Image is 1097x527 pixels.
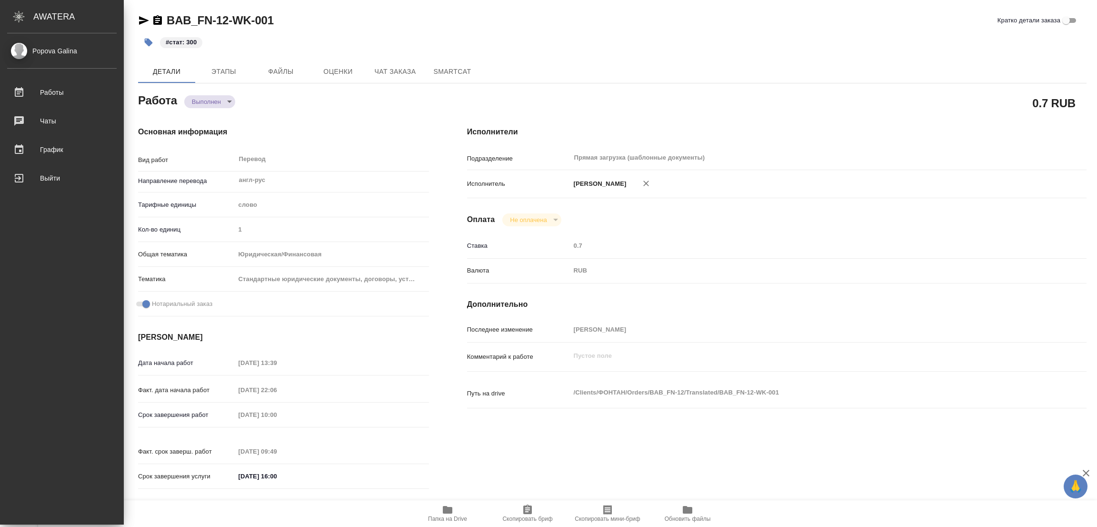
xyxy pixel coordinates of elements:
button: Обновить файлы [648,500,728,527]
div: Popova Galina [7,46,117,56]
span: Детали [144,66,189,78]
span: стат: 300 [159,38,203,46]
a: Чаты [2,109,121,133]
input: Пустое поле [235,445,319,458]
span: Чат заказа [372,66,418,78]
p: Факт. дата начала работ [138,385,235,395]
button: Скопировать бриф [488,500,568,527]
input: ✎ Введи что-нибудь [235,469,319,483]
span: Скопировать мини-бриф [575,516,640,522]
div: Чаты [7,114,117,128]
span: Нотариальный заказ [152,299,212,309]
p: #стат: 300 [166,38,197,47]
p: Вид работ [138,155,235,165]
a: BAB_FN-12-WK-001 [167,14,274,27]
input: Пустое поле [235,356,319,370]
span: 🙏 [1067,476,1084,497]
div: График [7,142,117,157]
input: Пустое поле [570,323,1035,336]
p: Тематика [138,274,235,284]
h4: Оплата [467,214,495,225]
p: Срок завершения работ [138,410,235,420]
div: Стандартные юридические документы, договоры, уставы [235,271,429,287]
h4: Основная информация [138,126,429,138]
input: Пустое поле [235,223,429,236]
p: Дата начала работ [138,358,235,368]
p: Тарифные единицы [138,200,235,210]
span: Папка на Drive [428,516,467,522]
span: SmartCat [429,66,475,78]
span: Скопировать бриф [502,516,552,522]
button: Скопировать мини-бриф [568,500,648,527]
p: Факт. срок заверш. работ [138,447,235,456]
input: Пустое поле [570,239,1035,253]
textarea: /Clients/ФОНТАН/Orders/BAB_FN-12/Translated/BAB_FN-12-WK-001 [570,385,1035,401]
div: AWATERA [33,7,124,26]
p: Срок завершения услуги [138,472,235,481]
button: Не оплачена [507,216,549,224]
input: Пустое поле [235,383,319,397]
span: Оценки [315,66,361,78]
a: Выйти [2,166,121,190]
button: 🙏 [1064,475,1087,498]
span: Этапы [201,66,247,78]
h2: Работа [138,91,177,108]
button: Выполнен [189,98,224,106]
p: Ставка [467,241,570,251]
div: Юридическая/Финансовая [235,246,429,263]
a: Работы [2,81,121,104]
div: RUB [570,263,1035,279]
button: Удалить исполнителя [636,173,657,194]
div: Выполнен [502,213,561,226]
button: Скопировать ссылку для ЯМессенджера [138,15,150,26]
p: Подразделение [467,154,570,163]
h4: Исполнители [467,126,1087,138]
div: Выполнен [184,95,235,108]
h4: Дополнительно [467,299,1087,310]
p: Комментарий к работе [467,352,570,362]
div: Выйти [7,171,117,185]
p: Кол-во единиц [138,225,235,234]
h4: [PERSON_NAME] [138,332,429,343]
p: Общая тематика [138,250,235,259]
span: Кратко детали заказа [997,16,1060,25]
p: Валюта [467,266,570,275]
div: слово [235,197,429,213]
p: Последнее изменение [467,325,570,334]
p: Путь на drive [467,389,570,398]
button: Скопировать ссылку [152,15,163,26]
button: Папка на Drive [408,500,488,527]
div: Работы [7,85,117,100]
span: Обновить файлы [665,516,711,522]
a: График [2,138,121,162]
p: Исполнитель [467,179,570,189]
input: Пустое поле [235,408,319,422]
button: Добавить тэг [138,32,159,53]
p: [PERSON_NAME] [570,179,627,189]
h2: 0.7 RUB [1032,95,1076,111]
span: Файлы [258,66,304,78]
p: Направление перевода [138,176,235,186]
